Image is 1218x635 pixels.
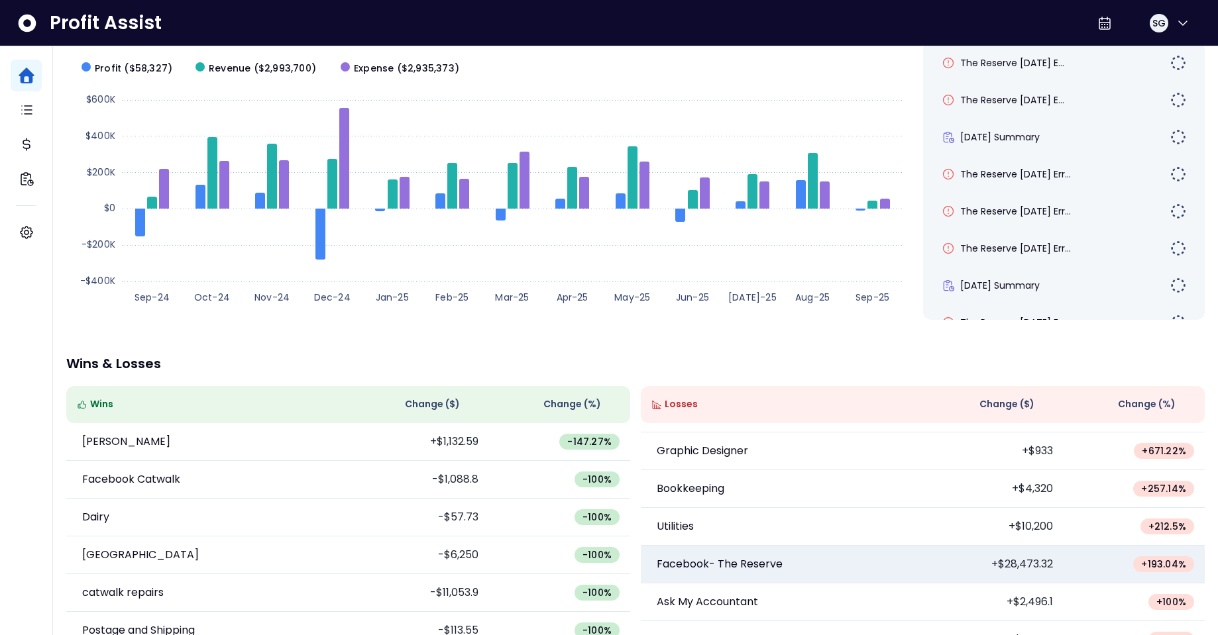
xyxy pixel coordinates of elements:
p: Utilities [657,518,694,534]
td: -$57.73 [349,499,490,536]
span: The Reserve [DATE] Err... [960,205,1071,218]
text: Sep-25 [856,291,889,304]
span: The Reserve [DATE] E... [960,93,1064,107]
text: Apr-25 [557,291,588,304]
img: Not yet Started [1170,92,1186,108]
span: The Reserve [DATE] Err... [960,316,1071,329]
text: May-25 [614,291,650,304]
td: +$28,473.32 [923,546,1064,583]
span: Revenue ($2,993,700) [209,62,316,75]
text: $200K [87,166,115,179]
text: $600K [86,93,115,106]
img: Not yet Started [1170,203,1186,219]
span: Change (%) [1118,397,1176,411]
p: Facebook- The Reserve [657,556,783,572]
span: Expense ($2,935,373) [354,62,459,75]
span: Change ( $ ) [979,397,1034,411]
text: Aug-25 [795,291,830,304]
span: + 212.5 % [1148,520,1186,533]
p: Graphic Designer [657,443,748,459]
text: Oct-24 [194,291,230,304]
text: -$400K [80,274,115,287]
text: $400K [85,129,115,142]
span: Change (%) [543,397,601,411]
span: The Reserve [DATE] E... [960,56,1064,70]
img: Not yet Started [1170,240,1186,256]
text: Jan-25 [376,291,409,304]
td: +$4,320 [923,470,1064,508]
p: [PERSON_NAME] [82,434,170,450]
text: -$200K [82,238,115,251]
p: Dairy [82,509,109,525]
text: Sep-24 [135,291,170,304]
img: Not yet Started [1170,166,1186,182]
img: Not yet Started [1170,55,1186,71]
p: catwalk repairs [82,585,164,601]
td: +$933 [923,432,1064,470]
span: The Reserve [DATE] Err... [960,168,1071,181]
td: -$1,088.8 [349,461,490,499]
text: Jun-25 [676,291,709,304]
span: + 257.14 % [1141,482,1186,495]
text: Dec-24 [314,291,351,304]
text: Feb-25 [435,291,469,304]
span: + 100 % [1156,595,1186,609]
p: Wins & Losses [66,357,1205,370]
span: Change ( $ ) [405,397,460,411]
span: [DATE] Summary [960,279,1040,292]
img: Not yet Started [1170,129,1186,145]
span: Profit ($58,327) [95,62,172,75]
span: -100 % [582,548,612,562]
span: The Reserve [DATE] Err... [960,242,1071,255]
span: -100 % [582,586,612,599]
span: + 671.22 % [1142,444,1186,458]
td: -$11,053.9 [349,574,490,612]
span: -100 % [582,511,612,524]
span: -100 % [582,473,612,486]
text: Nov-24 [254,291,290,304]
p: [GEOGRAPHIC_DATA] [82,547,199,563]
span: -147.27 % [567,435,612,448]
span: Losses [665,397,698,411]
td: +$1,132.59 [349,423,490,461]
td: +$10,200 [923,508,1064,546]
span: Wins [90,397,113,411]
text: [DATE]-25 [728,291,777,304]
span: + 193.04 % [1141,558,1186,571]
span: SG [1152,17,1166,30]
img: Not yet Started [1170,277,1186,293]
span: Profit Assist [50,11,162,35]
p: Bookkeeping [657,481,724,497]
text: Mar-25 [495,291,529,304]
img: Not yet Started [1170,315,1186,330]
td: -$6,250 [349,536,490,574]
p: Ask My Accountant [657,594,758,610]
td: +$2,496.1 [923,583,1064,621]
text: $0 [104,201,115,215]
p: Facebook Catwalk [82,471,180,487]
span: [DATE] Summary [960,130,1040,144]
